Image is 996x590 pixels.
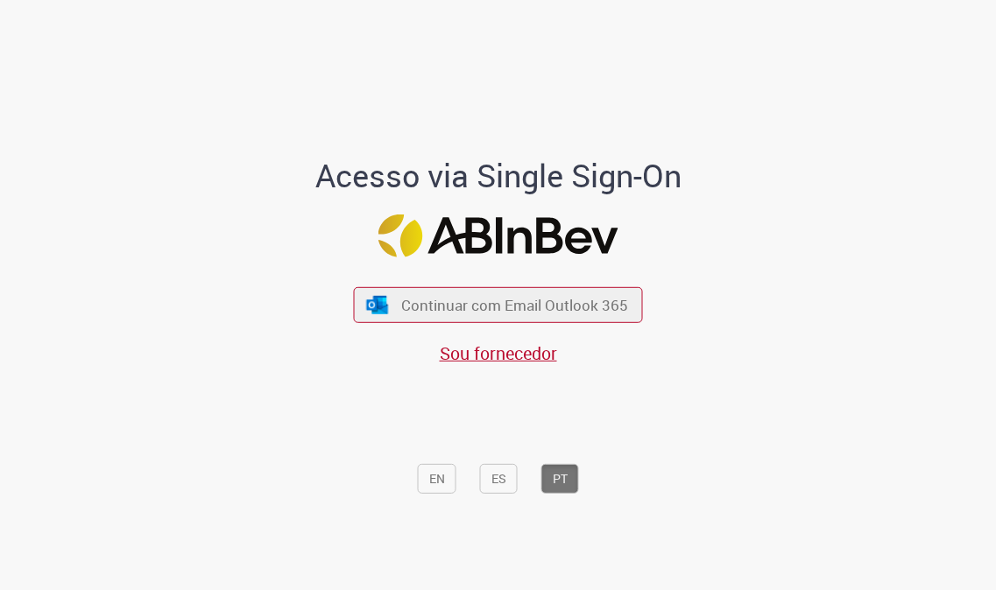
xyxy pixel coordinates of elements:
button: EN [418,464,456,494]
button: ES [480,464,518,494]
a: Sou fornecedor [440,341,557,365]
img: Logo ABInBev [378,214,618,256]
button: PT [541,464,579,494]
button: ícone Azure/Microsoft 360 Continuar com Email Outlook 365 [354,287,643,323]
h1: Acesso via Single Sign-On [299,158,697,193]
img: ícone Azure/Microsoft 360 [364,295,389,313]
span: Continuar com Email Outlook 365 [401,295,628,315]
